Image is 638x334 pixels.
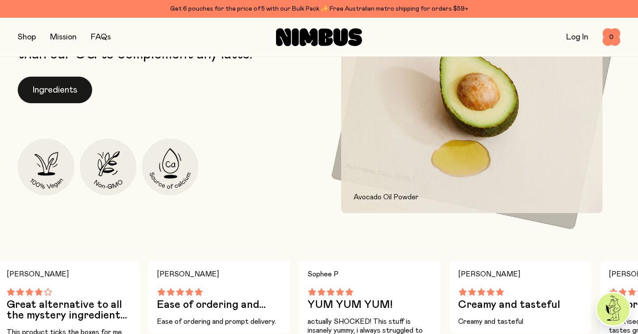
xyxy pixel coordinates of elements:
[458,317,582,326] p: Creamy and tasteful
[7,299,131,321] h3: Great alternative to all the mystery ingredients in ready made oat milk
[18,77,92,103] button: Ingredients
[603,28,620,46] button: 0
[157,299,281,310] h3: Ease of ordering and...
[91,33,111,41] a: FAQs
[458,268,582,281] h4: [PERSON_NAME]
[157,268,281,281] h4: [PERSON_NAME]
[597,293,630,326] img: agent
[307,268,432,281] h4: Sophee P
[50,33,77,41] a: Mission
[341,17,603,213] img: Avocado and avocado oil
[354,192,590,202] p: Avocado Oil Powder
[7,268,131,281] h4: [PERSON_NAME]
[458,299,582,310] h3: Creamy and tasteful
[18,4,620,14] div: Get 6 pouches for the price of 5 with our Bulk Pack ✨ Free Australian metro shipping for orders $59+
[566,33,588,41] a: Log In
[157,317,281,326] p: Ease of ordering and prompt delivery.
[307,299,432,310] h3: YUM YUM YUM!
